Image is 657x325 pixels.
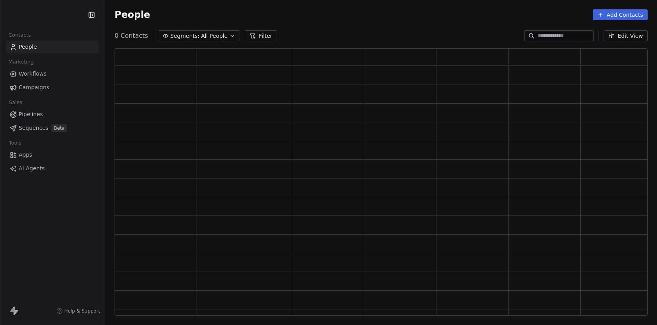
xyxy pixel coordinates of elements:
[19,110,43,118] span: Pipelines
[6,67,99,80] a: Workflows
[19,83,49,92] span: Campaigns
[6,41,99,53] a: People
[245,30,277,41] button: Filter
[5,56,37,68] span: Marketing
[19,124,48,132] span: Sequences
[51,124,67,132] span: Beta
[19,70,47,78] span: Workflows
[19,164,45,173] span: AI Agents
[170,32,200,40] span: Segments:
[593,9,648,20] button: Add Contacts
[115,31,148,41] span: 0 Contacts
[5,137,25,149] span: Tools
[115,66,653,316] div: grid
[604,30,648,41] button: Edit View
[201,32,228,40] span: All People
[6,162,99,175] a: AI Agents
[6,81,99,94] a: Campaigns
[5,97,26,108] span: Sales
[6,108,99,121] a: Pipelines
[19,151,32,159] span: Apps
[6,122,99,134] a: SequencesBeta
[64,308,100,314] span: Help & Support
[19,43,37,51] span: People
[57,308,100,314] a: Help & Support
[115,9,150,21] span: People
[5,29,34,41] span: Contacts
[6,148,99,161] a: Apps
